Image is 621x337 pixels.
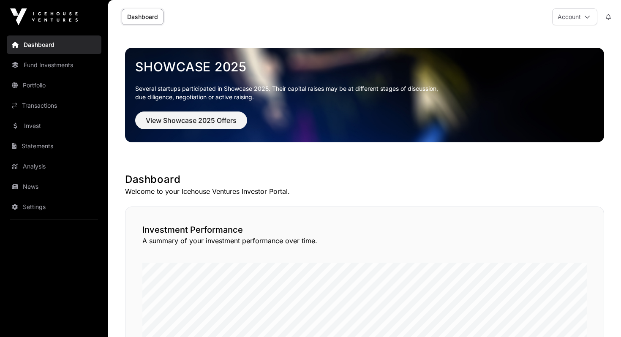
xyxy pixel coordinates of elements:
a: Dashboard [122,9,163,25]
button: View Showcase 2025 Offers [135,111,247,129]
p: Several startups participated in Showcase 2025. Their capital raises may be at different stages o... [135,84,594,101]
a: View Showcase 2025 Offers [135,120,247,128]
h1: Dashboard [125,173,604,186]
a: Transactions [7,96,101,115]
img: Showcase 2025 [125,48,604,142]
img: Icehouse Ventures Logo [10,8,78,25]
a: Invest [7,117,101,135]
a: News [7,177,101,196]
a: Fund Investments [7,56,101,74]
a: Analysis [7,157,101,176]
span: View Showcase 2025 Offers [146,115,237,125]
p: Welcome to your Icehouse Ventures Investor Portal. [125,186,604,196]
button: Account [552,8,597,25]
a: Portfolio [7,76,101,95]
h2: Investment Performance [142,224,587,236]
a: Dashboard [7,35,101,54]
iframe: Chat Widget [579,296,621,337]
a: Statements [7,137,101,155]
a: Settings [7,198,101,216]
p: A summary of your investment performance over time. [142,236,587,246]
a: Showcase 2025 [135,59,594,74]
